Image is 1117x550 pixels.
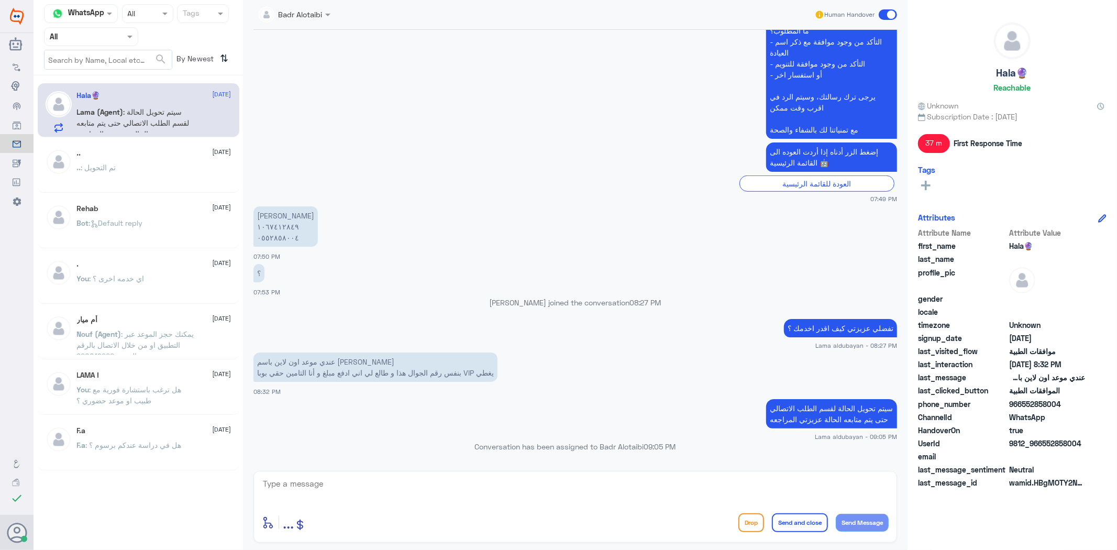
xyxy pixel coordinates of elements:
span: Unknown [918,100,959,111]
span: [DATE] [213,90,231,99]
span: 2025-09-16T16:46:51.667Z [1009,333,1085,344]
input: Search by Name, Local etc… [45,50,172,69]
span: null [1009,293,1085,304]
span: 09:05 PM [644,442,676,451]
h5: Hala🔮 [997,67,1028,79]
span: 2 [1009,412,1085,423]
span: timezone [918,320,1007,331]
h5: F.a [77,426,86,435]
span: : سيتم تحويل الحالة لقسم الطلب الاتصالي حتى يتم متابعه الحالة عزيزتي المراجعه [77,107,190,138]
button: Drop [738,513,764,532]
span: : هل في دراسة عندكم برسوم ؟ [86,441,182,449]
span: Lama aldubayan - 09:05 PM [815,432,897,441]
span: last_interaction [918,359,1007,370]
img: defaultAdmin.png [46,426,72,453]
div: Tags [181,7,200,21]
span: 08:32 PM [253,388,281,395]
span: Hala🔮 [1009,240,1085,251]
h6: Attributes [918,213,955,222]
span: [DATE] [213,147,231,157]
span: ChannelId [918,412,1007,423]
span: last_name [918,254,1007,265]
img: whatsapp.png [50,6,65,21]
span: الموافقات الطبية [1009,385,1085,396]
h6: Tags [918,165,935,174]
p: 16/9/2025, 7:53 PM [253,264,264,282]
img: defaultAdmin.png [46,315,72,342]
h5: . [77,260,79,269]
span: Bot [77,218,89,227]
span: locale [918,306,1007,317]
span: You [77,385,90,394]
p: Conversation has been assigned to Badr Alotaibi [253,441,897,452]
span: By Newest [172,50,216,71]
span: Unknown [1009,320,1085,331]
span: gender [918,293,1007,304]
span: Attribute Name [918,227,1007,238]
span: Nouf (Agent) [77,329,121,338]
button: Send and close [772,513,828,532]
h6: Reachable [994,83,1031,92]
span: Human Handover [825,10,875,19]
span: 08:27 PM [630,298,661,307]
img: defaultAdmin.png [46,371,72,397]
i: ⇅ [220,50,229,67]
span: [DATE] [213,369,231,379]
i: check [10,492,23,504]
span: : اي خدمه اخرى ؟ [90,274,145,283]
p: 16/9/2025, 7:50 PM [253,206,318,247]
span: : يمكنك حجز الموعد عبر التطبيق او من خلال الاتصال بالرقم الموحد 920012222 [77,329,194,360]
img: defaultAdmin.png [994,23,1030,59]
span: .. [77,163,81,172]
img: defaultAdmin.png [46,91,72,117]
img: defaultAdmin.png [46,204,72,230]
span: first_name [918,240,1007,251]
span: [DATE] [213,258,231,268]
span: ... [283,513,294,532]
span: : هل ترغب باستشارة فورية مع طبيب او موعد حضوري ؟ [77,385,182,405]
span: wamid.HBgMOTY2NTUyODU4MDA0FQIAEhgUM0FFM0NERjA4MDY3Q0UyMzE5REIA [1009,477,1085,488]
span: 07:53 PM [253,289,280,295]
span: 9812_966552858004 [1009,438,1085,449]
span: HandoverOn [918,425,1007,436]
span: : Default reply [89,218,143,227]
span: UserId [918,438,1007,449]
span: null [1009,306,1085,317]
span: موافقات الطبية [1009,346,1085,357]
h5: أم ميار [77,315,98,324]
button: Avatar [7,523,27,543]
h5: Hala🔮 [77,91,101,100]
span: search [154,53,167,65]
button: ... [283,511,294,534]
img: defaultAdmin.png [46,260,72,286]
span: 2025-09-16T17:32:37.034Z [1009,359,1085,370]
p: 16/9/2025, 8:32 PM [253,353,497,382]
span: 07:50 PM [253,253,280,260]
p: 16/9/2025, 8:27 PM [784,319,897,337]
img: Widebot Logo [10,8,24,25]
img: defaultAdmin.png [1009,267,1035,293]
span: Lama aldubayan - 08:27 PM [815,341,897,350]
span: last_message_sentiment [918,464,1007,475]
span: last_visited_flow [918,346,1007,357]
span: true [1009,425,1085,436]
span: signup_date [918,333,1007,344]
span: : تم التحويل [81,163,116,172]
span: First Response Time [954,138,1022,149]
span: last_clicked_button [918,385,1007,396]
span: last_message_id [918,477,1007,488]
button: search [154,51,167,68]
span: phone_number [918,399,1007,410]
span: 37 m [918,134,950,153]
span: last_message [918,372,1007,383]
p: [PERSON_NAME] joined the conversation [253,297,897,308]
img: defaultAdmin.png [46,149,72,175]
p: 16/9/2025, 7:49 PM [766,142,897,172]
span: [DATE] [213,314,231,323]
span: profile_pic [918,267,1007,291]
span: You [77,274,90,283]
span: [DATE] [213,203,231,212]
span: 07:49 PM [870,194,897,203]
p: 16/9/2025, 9:05 PM [766,399,897,428]
span: [DATE] [213,425,231,434]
